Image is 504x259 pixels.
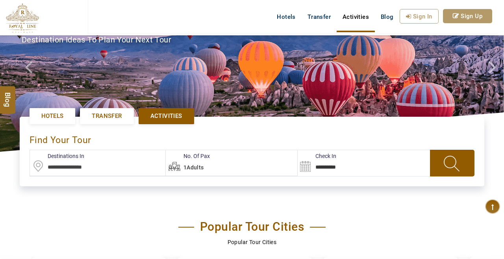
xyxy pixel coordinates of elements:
[30,108,75,124] a: Hotels
[150,112,182,120] span: Activities
[178,220,326,234] h2: Popular Tour Cities
[92,112,122,120] span: Transfer
[3,92,13,99] span: Blog
[41,112,63,120] span: Hotels
[400,9,439,24] a: Sign In
[30,127,474,150] div: find your Tour
[183,164,204,171] span: 1Adults
[166,152,210,160] label: No. Of Pax
[375,9,400,25] a: Blog
[381,13,394,20] span: Blog
[80,108,133,124] a: Transfer
[337,9,375,25] a: Activities
[30,152,84,160] label: Destinations In
[302,9,337,25] a: Transfer
[31,238,472,246] p: Popular Tour Cities
[443,9,492,23] a: Sign Up
[139,108,194,124] a: Activities
[6,3,39,33] img: The Royal Line Holidays
[298,152,336,160] label: Check In
[271,9,301,25] a: Hotels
